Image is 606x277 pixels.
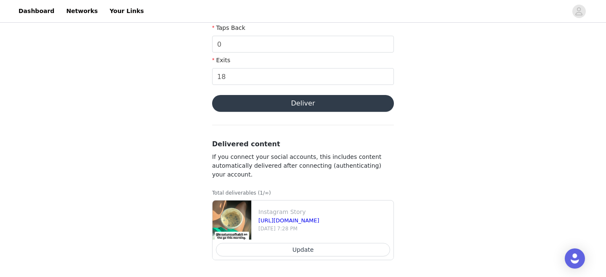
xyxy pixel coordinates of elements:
[104,2,149,21] a: Your Links
[258,208,390,216] p: Instagram Story
[212,24,245,31] label: Taps Back
[258,225,390,232] p: [DATE] 7:28 PM
[565,248,585,269] div: Open Intercom Messenger
[216,243,390,256] button: Update
[258,217,319,224] a: [URL][DOMAIN_NAME]
[213,200,251,240] img: file
[212,189,394,197] p: Total deliverables (1/∞)
[212,139,394,149] h3: Delivered content
[61,2,103,21] a: Networks
[212,153,381,178] span: If you connect your social accounts, this includes content automatically delivered after connecti...
[13,2,59,21] a: Dashboard
[212,57,230,63] label: Exits
[212,95,394,112] button: Deliver
[575,5,583,18] div: avatar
